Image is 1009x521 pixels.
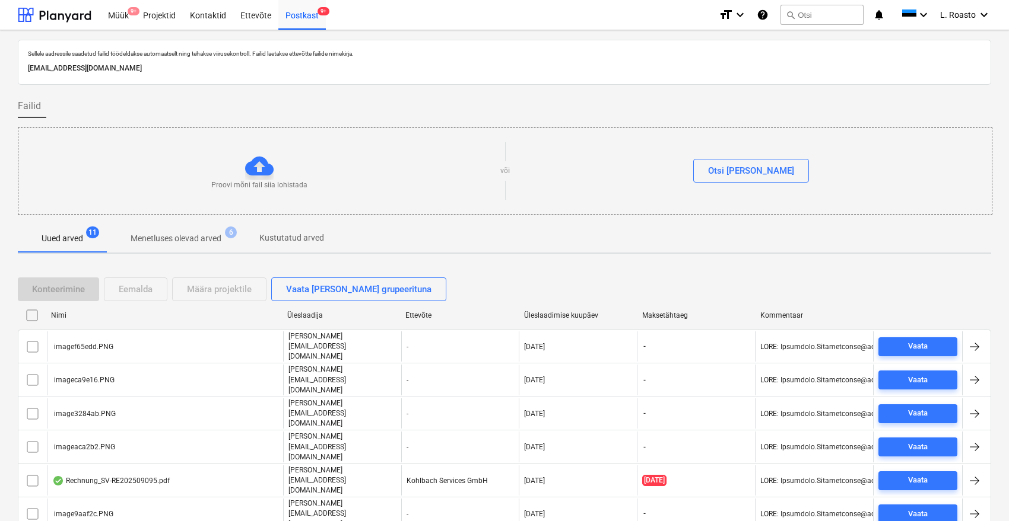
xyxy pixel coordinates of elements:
div: Proovi mõni fail siia lohistadavõiOtsi [PERSON_NAME] [18,127,992,215]
div: Rechnung_SV-RE202509095.pdf [52,476,170,485]
div: [DATE] [524,410,545,418]
span: - [642,442,647,452]
div: [DATE] [524,443,545,451]
i: keyboard_arrow_down [733,8,747,22]
div: Ettevõte [405,311,514,319]
div: Vaata [908,373,928,387]
div: Otsi [PERSON_NAME] [708,163,794,178]
div: Vaata [908,407,928,420]
i: Abikeskus [757,8,769,22]
span: search [786,10,795,20]
button: Vaata [878,404,957,423]
span: [DATE] [642,475,667,486]
p: Sellele aadressile saadetud failid töödeldakse automaatselt ning tehakse viirusekontroll. Failid ... [28,50,981,57]
span: - [642,408,647,418]
i: keyboard_arrow_down [916,8,931,22]
div: [DATE] [524,343,545,351]
p: [PERSON_NAME][EMAIL_ADDRESS][DOMAIN_NAME] [288,365,396,395]
p: Proovi mõni fail siia lohistada [211,180,307,190]
span: - [642,341,647,351]
button: Vaata [PERSON_NAME] grupeerituna [271,277,446,301]
div: imagef65edd.PNG [52,343,113,351]
div: Vaata [908,340,928,353]
div: [DATE] [524,477,545,485]
div: image9aaf2c.PNG [52,510,113,518]
p: Menetluses olevad arved [131,232,221,245]
div: Vaata [908,440,928,454]
div: Vaata [908,474,928,487]
span: L. Roasto [940,10,976,20]
p: [PERSON_NAME][EMAIL_ADDRESS][DOMAIN_NAME] [288,465,396,496]
div: - [401,331,519,362]
div: Vaata [PERSON_NAME] grupeerituna [286,282,431,297]
span: 11 [86,226,99,238]
div: imageaca2b2.PNG [52,443,115,451]
div: - [401,398,519,429]
i: notifications [873,8,885,22]
p: [EMAIL_ADDRESS][DOMAIN_NAME] [28,62,981,75]
div: Üleslaadimise kuupäev [524,311,633,319]
span: 6 [225,226,237,238]
p: [PERSON_NAME][EMAIL_ADDRESS][DOMAIN_NAME] [288,431,396,462]
p: Uued arved [42,232,83,245]
span: - [642,375,647,385]
span: 9+ [318,7,329,15]
div: Kohlbach Services GmbH [401,465,519,496]
div: [DATE] [524,510,545,518]
p: [PERSON_NAME][EMAIL_ADDRESS][DOMAIN_NAME] [288,331,396,362]
span: Failid [18,99,41,113]
div: Nimi [51,311,278,319]
i: keyboard_arrow_down [977,8,991,22]
span: - [642,509,647,519]
button: Vaata [878,337,957,356]
button: Vaata [878,471,957,490]
div: imageca9e16.PNG [52,376,115,384]
div: Kommentaar [760,311,869,319]
p: [PERSON_NAME][EMAIL_ADDRESS][DOMAIN_NAME] [288,398,396,429]
div: Andmed failist loetud [52,476,64,485]
button: Vaata [878,370,957,389]
div: [DATE] [524,376,545,384]
i: format_size [719,8,733,22]
button: Vaata [878,437,957,456]
div: - [401,431,519,462]
div: Üleslaadija [287,311,396,319]
p: või [500,166,510,176]
div: - [401,365,519,395]
button: Otsi [780,5,864,25]
span: 9+ [128,7,139,15]
div: Vaata [908,507,928,521]
div: image3284ab.PNG [52,410,116,418]
div: Maksetähtaeg [642,311,751,319]
button: Otsi [PERSON_NAME] [693,159,809,183]
p: Kustutatud arved [259,232,324,244]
